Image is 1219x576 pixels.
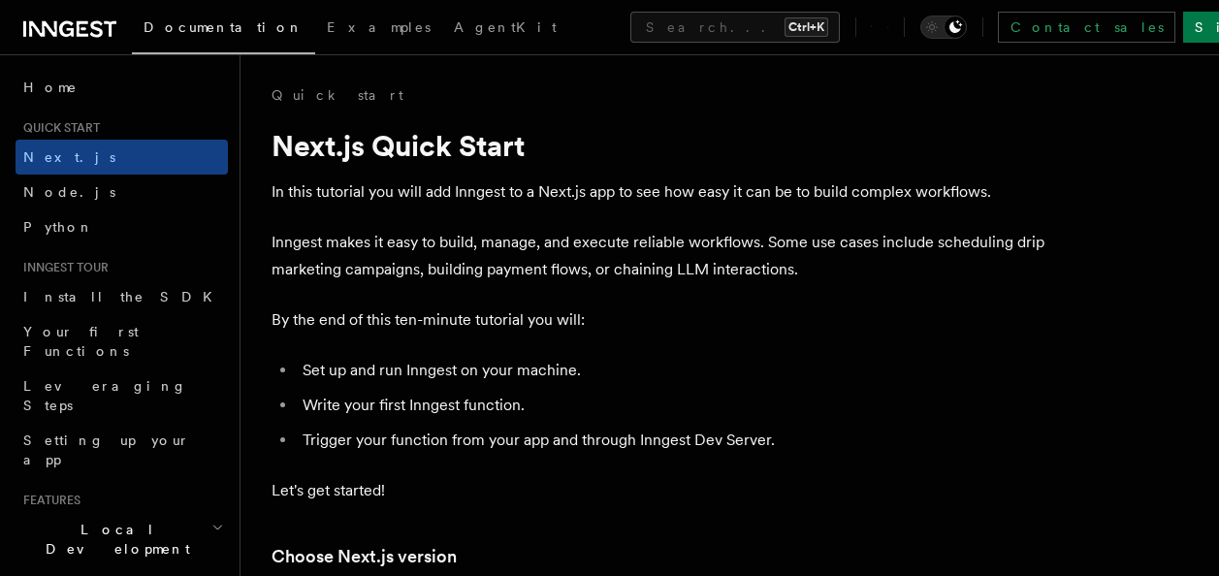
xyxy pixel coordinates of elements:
[442,6,568,52] a: AgentKit
[630,12,840,43] button: Search...Ctrl+K
[23,78,78,97] span: Home
[272,229,1047,283] p: Inngest makes it easy to build, manage, and execute reliable workflows. Some use cases include sc...
[297,427,1047,454] li: Trigger your function from your app and through Inngest Dev Server.
[23,219,94,235] span: Python
[23,149,115,165] span: Next.js
[16,140,228,175] a: Next.js
[272,85,403,105] a: Quick start
[998,12,1175,43] a: Contact sales
[16,175,228,209] a: Node.js
[16,314,228,368] a: Your first Functions
[23,184,115,200] span: Node.js
[16,493,80,508] span: Features
[23,432,190,467] span: Setting up your app
[315,6,442,52] a: Examples
[272,178,1047,206] p: In this tutorial you will add Inngest to a Next.js app to see how easy it can be to build complex...
[23,289,224,304] span: Install the SDK
[144,19,304,35] span: Documentation
[16,423,228,477] a: Setting up your app
[297,357,1047,384] li: Set up and run Inngest on your machine.
[272,306,1047,334] p: By the end of this ten-minute tutorial you will:
[297,392,1047,419] li: Write your first Inngest function.
[16,120,100,136] span: Quick start
[920,16,967,39] button: Toggle dark mode
[16,279,228,314] a: Install the SDK
[272,477,1047,504] p: Let's get started!
[272,128,1047,163] h1: Next.js Quick Start
[327,19,431,35] span: Examples
[16,209,228,244] a: Python
[23,378,187,413] span: Leveraging Steps
[23,324,139,359] span: Your first Functions
[16,368,228,423] a: Leveraging Steps
[16,70,228,105] a: Home
[16,520,211,559] span: Local Development
[785,17,828,37] kbd: Ctrl+K
[272,543,457,570] a: Choose Next.js version
[16,260,109,275] span: Inngest tour
[16,512,228,566] button: Local Development
[454,19,557,35] span: AgentKit
[132,6,315,54] a: Documentation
